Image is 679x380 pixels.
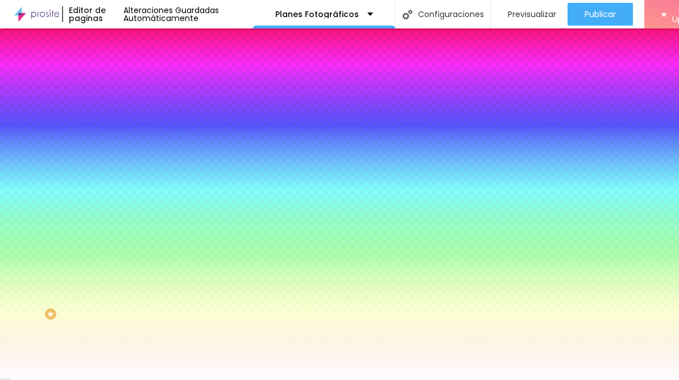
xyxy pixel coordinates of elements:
[585,10,616,19] span: Publicar
[123,6,253,22] div: Alteraciones Guardadas Automáticamente
[403,10,412,19] img: Icone
[62,6,124,22] div: Editor de paginas
[508,10,556,19] span: Previsualizar
[568,3,633,26] button: Publicar
[491,3,568,26] button: Previsualizar
[275,10,359,18] p: Planes Fotográficos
